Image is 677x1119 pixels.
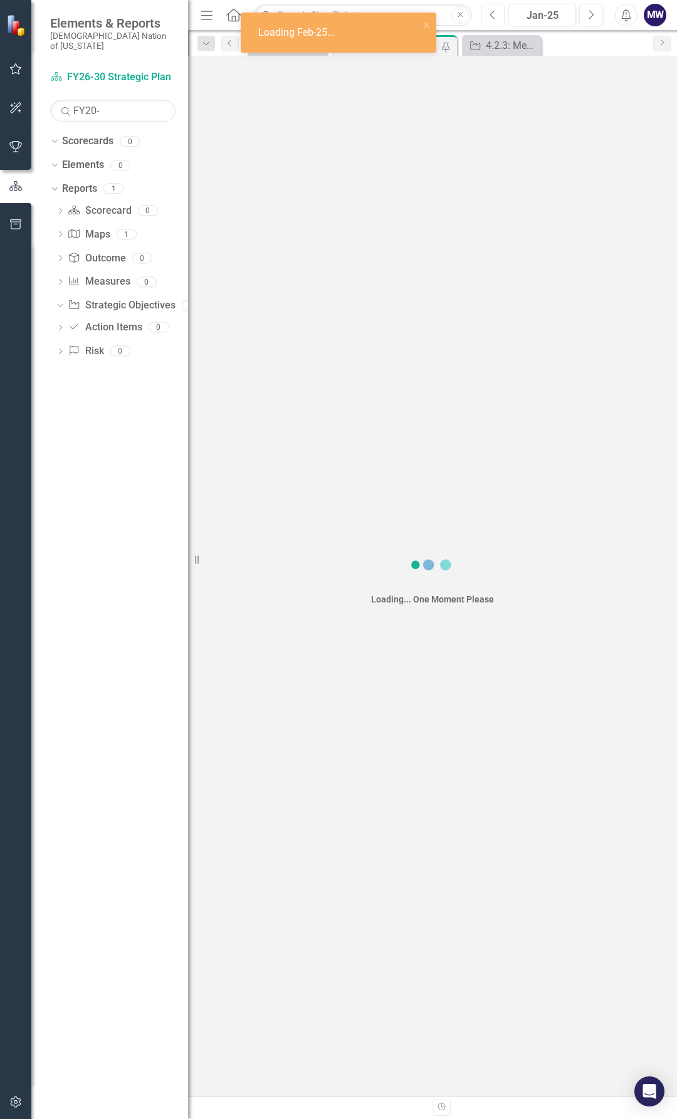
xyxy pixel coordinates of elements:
a: Measures [68,275,130,289]
a: Elements [62,158,104,172]
div: Loading Feb-25... [258,26,338,40]
a: Maps [68,228,110,242]
div: 0 [110,160,130,171]
div: 0 [137,276,157,287]
a: Action Items [68,320,142,335]
div: 1 [117,229,137,239]
span: Elements & Reports [50,16,176,31]
div: 1 [103,184,123,194]
a: FY26-30 Strategic Plan [50,70,176,85]
button: close [422,18,431,32]
a: Risk [68,344,103,359]
a: Strategic Objectives [68,298,175,313]
a: Outcome [68,251,125,266]
div: 4.2.3: Medallia AI Digital Experience [486,38,538,53]
div: 0 [149,322,169,333]
div: 0 [138,206,158,216]
a: Scorecards [62,134,113,149]
div: 0 [120,136,140,147]
img: ClearPoint Strategy [6,14,28,36]
input: Search ClearPoint... [254,4,472,26]
small: [DEMOGRAPHIC_DATA] Nation of [US_STATE] [50,31,176,51]
a: Scorecard [68,204,131,218]
div: 0 [132,253,152,263]
input: Search Below... [50,100,176,122]
div: Jan-25 [513,8,572,23]
button: MW [644,4,666,26]
a: 4.2.3: Medallia AI Digital Experience [465,38,538,53]
div: 0 [182,300,202,311]
div: Loading... One Moment Please [371,593,494,606]
div: 0 [110,346,130,357]
button: Jan-25 [508,4,576,26]
a: Reports [62,182,97,196]
div: Open Intercom Messenger [634,1076,664,1106]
